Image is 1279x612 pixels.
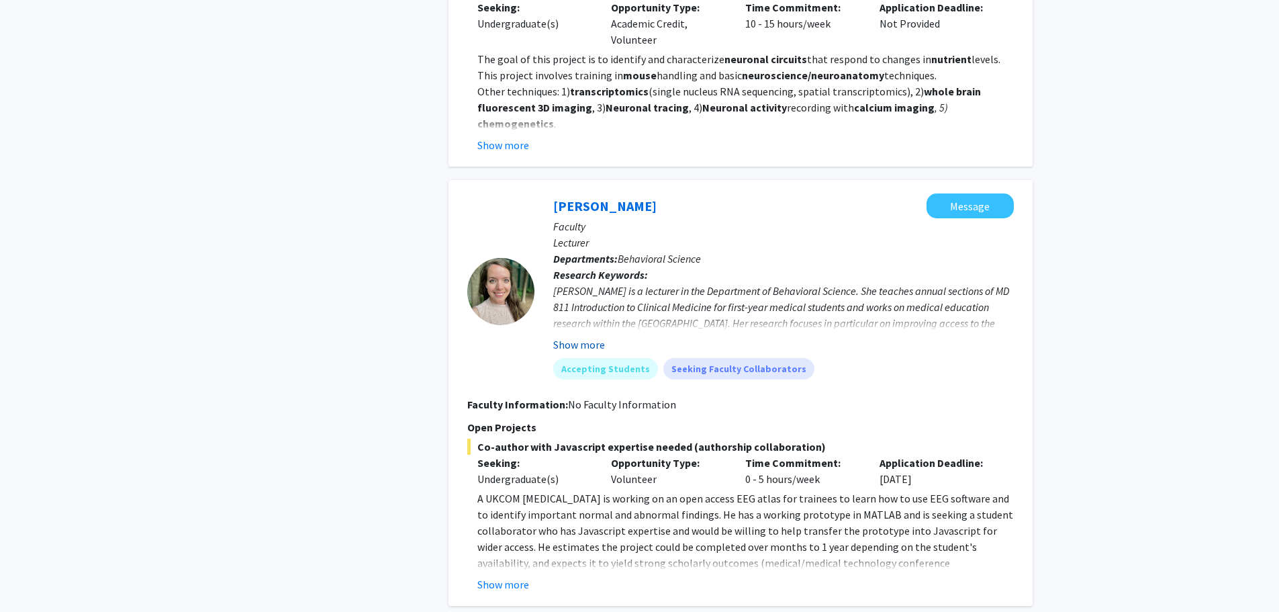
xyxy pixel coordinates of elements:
div: Volunteer [601,455,735,487]
p: Lecturer [553,234,1014,251]
p: Opportunity Type: [611,455,725,471]
span: No Faculty Information [568,398,676,411]
b: Departments: [553,252,618,265]
strong: calcium imaging [854,101,935,114]
strong: neuronal circuits [724,52,807,66]
span: Behavioral Science [618,252,701,265]
b: Faculty Information: [467,398,568,411]
p: Application Deadline: [880,455,994,471]
p: Seeking: [477,455,591,471]
strong: chemogenetics [477,117,554,130]
div: Undergraduate(s) [477,15,591,32]
button: Message Lillian Sims [927,193,1014,218]
button: Show more [553,337,605,353]
strong: neuroscience/neuroanatomy [742,69,884,82]
span: Co-author with Javascript expertise needed (authorship collaboration) [467,439,1014,455]
strong: Neuronal tracing [606,101,689,114]
em: , 5) [935,101,948,114]
strong: Neuronal activity [702,101,787,114]
p: Time Commitment: [745,455,859,471]
strong: nutrient [931,52,972,66]
div: [PERSON_NAME] is a lecturer in the Department of Behavioral Science. She teaches annual sections ... [553,283,1014,412]
p: Other techniques: 1) (single nucleus RNA sequencing, spatial transcriptomics), 2) , 3) , 4) recor... [477,83,1014,132]
mat-chip: Accepting Students [553,358,658,380]
iframe: Chat [10,552,57,602]
p: Open Projects [467,419,1014,435]
p: The goal of this project is to identify and characterize that respond to changes in levels. This ... [477,51,1014,83]
strong: mouse [623,69,657,82]
mat-chip: Seeking Faculty Collaborators [663,358,814,380]
div: 0 - 5 hours/week [735,455,869,487]
button: Show more [477,137,529,153]
p: Faculty [553,218,1014,234]
b: Research Keywords: [553,268,648,281]
button: Show more [477,576,529,593]
a: [PERSON_NAME] [553,198,657,214]
div: [DATE] [869,455,1004,487]
div: Undergraduate(s) [477,471,591,487]
strong: transcriptomics [570,85,649,98]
